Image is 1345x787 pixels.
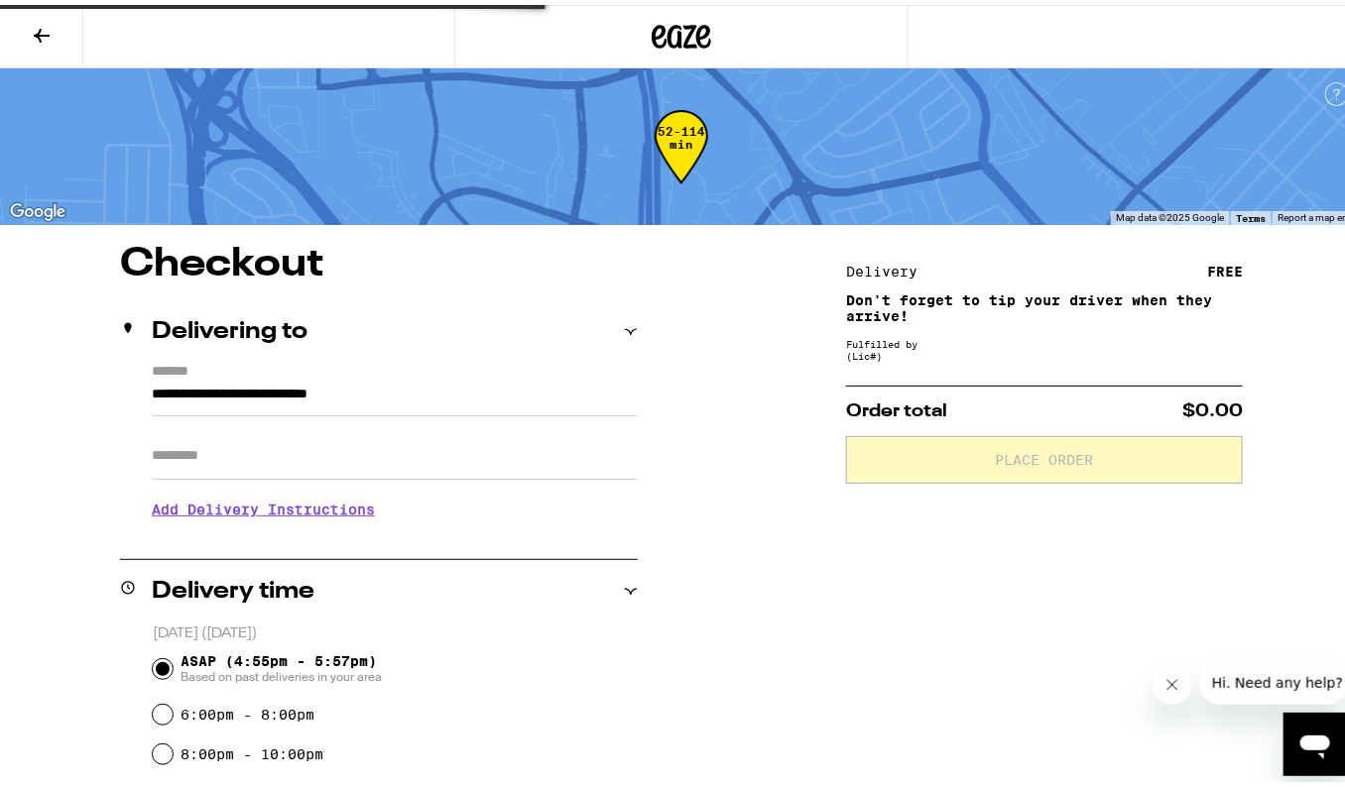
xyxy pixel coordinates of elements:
p: We'll contact you at [PHONE_NUMBER] when we arrive [152,527,638,543]
label: 8:00pm - 10:00pm [181,741,323,757]
label: 6:00pm - 8:00pm [181,702,314,718]
h2: Delivering to [152,315,307,339]
span: ASAP (4:55pm - 5:57pm) [181,648,382,680]
span: Place Order [996,448,1094,462]
div: FREE [1207,260,1243,274]
span: Map data ©2025 Google [1116,207,1224,218]
div: Fulfilled by (Lic# ) [846,333,1243,357]
button: Place Order [846,431,1243,479]
iframe: Close message [1153,660,1192,700]
p: Don't forget to tip your driver when they arrive! [846,287,1243,319]
span: Order total [846,397,947,415]
h2: Delivery time [152,575,314,599]
span: $0.00 [1182,397,1243,415]
a: Open this area in Google Maps (opens a new window) [5,194,70,220]
img: Google [5,194,70,220]
h3: Add Delivery Instructions [152,482,638,527]
h1: Checkout [120,240,638,280]
div: 52-114 min [655,120,708,194]
span: Based on past deliveries in your area [181,664,382,680]
div: Delivery [846,260,931,274]
p: [DATE] ([DATE]) [153,619,638,638]
a: Terms [1236,207,1266,219]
